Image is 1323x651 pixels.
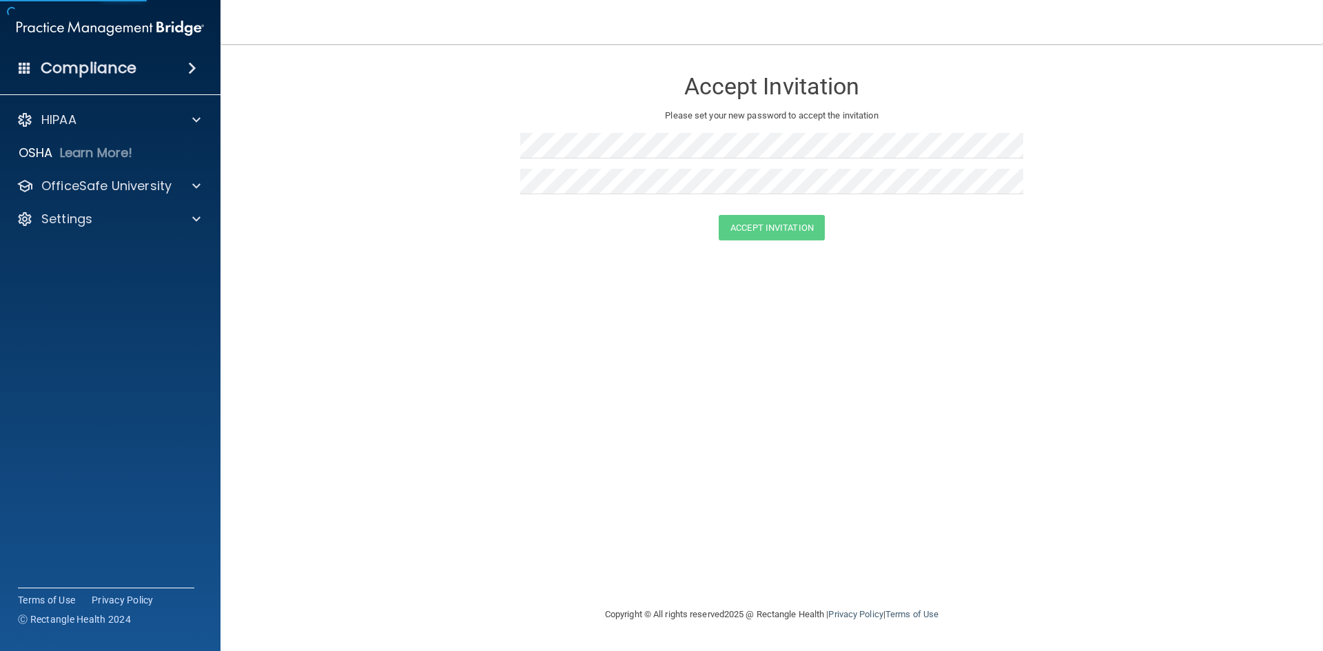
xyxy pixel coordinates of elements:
[19,145,53,161] p: OSHA
[531,107,1013,124] p: Please set your new password to accept the invitation
[828,609,883,619] a: Privacy Policy
[60,145,133,161] p: Learn More!
[18,612,131,626] span: Ⓒ Rectangle Health 2024
[41,112,76,128] p: HIPAA
[885,609,939,619] a: Terms of Use
[41,59,136,78] h4: Compliance
[17,211,201,227] a: Settings
[18,593,75,607] a: Terms of Use
[17,14,204,42] img: PMB logo
[520,592,1023,637] div: Copyright © All rights reserved 2025 @ Rectangle Health | |
[92,593,154,607] a: Privacy Policy
[520,74,1023,99] h3: Accept Invitation
[41,211,92,227] p: Settings
[17,112,201,128] a: HIPAA
[719,215,825,240] button: Accept Invitation
[41,178,172,194] p: OfficeSafe University
[17,178,201,194] a: OfficeSafe University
